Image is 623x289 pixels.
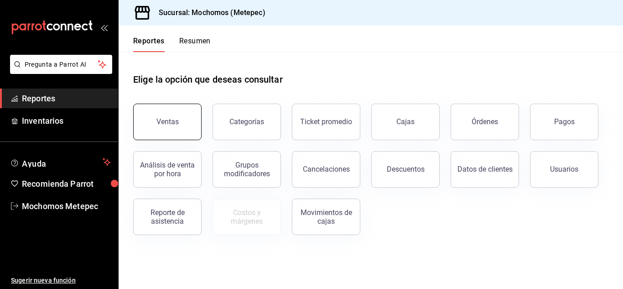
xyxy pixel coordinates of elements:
[156,117,179,126] div: Ventas
[229,117,264,126] div: Categorías
[298,208,354,226] div: Movimientos de cajas
[292,104,360,140] button: Ticket promedio
[151,7,265,18] h3: Sucursal: Mochomos (Metepec)
[133,37,165,52] button: Reportes
[133,37,211,52] div: navigation tabs
[22,115,111,127] span: Inventarios
[371,104,440,140] a: Cajas
[11,276,111,285] span: Sugerir nueva función
[133,104,202,140] button: Ventas
[451,104,519,140] button: Órdenes
[371,151,440,188] button: Descuentos
[133,73,283,86] h1: Elige la opción que deseas consultar
[22,92,111,105] span: Reportes
[300,117,352,126] div: Ticket promedio
[100,24,108,31] button: open_drawer_menu
[218,208,275,226] div: Costos y márgenes
[292,151,360,188] button: Cancelaciones
[451,151,519,188] button: Datos de clientes
[213,199,281,235] button: Contrata inventarios para ver este reporte
[387,165,425,173] div: Descuentos
[303,165,350,173] div: Cancelaciones
[472,117,498,126] div: Órdenes
[25,60,98,69] span: Pregunta a Parrot AI
[213,104,281,140] button: Categorías
[396,116,415,127] div: Cajas
[133,199,202,235] button: Reporte de asistencia
[6,66,112,76] a: Pregunta a Parrot AI
[133,151,202,188] button: Análisis de venta por hora
[530,104,598,140] button: Pagos
[179,37,211,52] button: Resumen
[554,117,575,126] div: Pagos
[10,55,112,74] button: Pregunta a Parrot AI
[139,208,196,226] div: Reporte de asistencia
[22,178,111,190] span: Recomienda Parrot
[550,165,578,173] div: Usuarios
[22,200,111,212] span: Mochomos Metepec
[530,151,598,188] button: Usuarios
[218,161,275,178] div: Grupos modificadores
[22,157,99,168] span: Ayuda
[213,151,281,188] button: Grupos modificadores
[292,199,360,235] button: Movimientos de cajas
[139,161,196,178] div: Análisis de venta por hora
[457,165,513,173] div: Datos de clientes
